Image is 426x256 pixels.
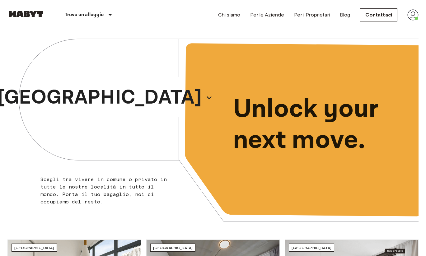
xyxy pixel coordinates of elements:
a: Per le Aziende [250,11,284,19]
a: Blog [340,11,350,19]
p: Scegli tra vivere in comune o privato in tutte le nostre località in tutto il mondo. Porta il tuo... [40,176,176,206]
span: [GEOGRAPHIC_DATA] [14,245,54,250]
span: [GEOGRAPHIC_DATA] [292,245,331,250]
p: Trova un alloggio [65,11,104,19]
a: Chi siamo [218,11,240,19]
a: Contattaci [360,8,397,21]
p: Unlock your next move. [233,94,409,156]
a: Per i Proprietari [294,11,330,19]
span: [GEOGRAPHIC_DATA] [153,245,193,250]
img: Habyt [7,11,45,17]
img: avatar [407,9,419,21]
